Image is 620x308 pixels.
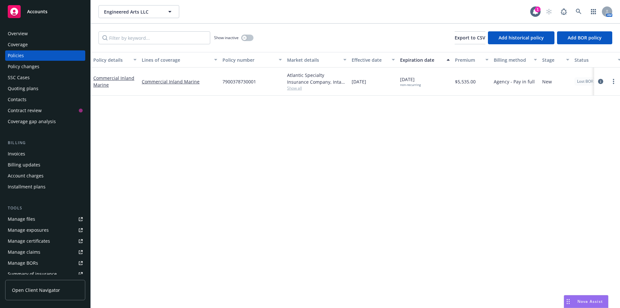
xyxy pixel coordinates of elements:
[610,78,617,85] a: more
[577,79,593,84] span: Lost BOR
[5,61,85,72] a: Policy changes
[287,72,346,85] div: Atlantic Specialty Insurance Company, Intact Insurance
[27,9,47,14] span: Accounts
[5,258,85,268] a: Manage BORs
[8,247,40,257] div: Manage claims
[8,182,46,192] div: Installment plans
[542,5,555,18] a: Start snowing
[5,225,85,235] a: Manage exposures
[8,28,28,39] div: Overview
[535,6,541,12] div: 1
[540,52,572,68] button: Stage
[8,94,26,105] div: Contacts
[5,214,85,224] a: Manage files
[93,57,129,63] div: Policy details
[5,94,85,105] a: Contacts
[8,72,30,83] div: SSC Cases
[8,105,42,116] div: Contract review
[8,50,24,61] div: Policies
[5,160,85,170] a: Billing updates
[352,78,366,85] span: [DATE]
[8,236,50,246] div: Manage certificates
[214,35,239,40] span: Show inactive
[352,57,388,63] div: Effective date
[494,57,530,63] div: Billing method
[5,105,85,116] a: Contract review
[139,52,220,68] button: Lines of coverage
[5,269,85,279] a: Summary of insurance
[8,116,56,127] div: Coverage gap analysis
[5,247,85,257] a: Manage claims
[5,140,85,146] div: Billing
[5,171,85,181] a: Account charges
[455,78,476,85] span: $5,535.00
[5,28,85,39] a: Overview
[455,35,485,41] span: Export to CSV
[577,299,603,304] span: Nova Assist
[349,52,398,68] button: Effective date
[5,50,85,61] a: Policies
[104,8,160,15] span: Engineered Arts LLC
[142,57,210,63] div: Lines of coverage
[5,39,85,50] a: Coverage
[8,171,44,181] div: Account charges
[400,57,443,63] div: Expiration date
[400,76,421,87] span: [DATE]
[142,78,217,85] a: Commercial Inland Marine
[5,83,85,94] a: Quoting plans
[452,52,491,68] button: Premium
[287,85,346,91] span: Show all
[5,116,85,127] a: Coverage gap analysis
[91,52,139,68] button: Policy details
[222,57,275,63] div: Policy number
[5,182,85,192] a: Installment plans
[400,83,421,87] div: non-recurring
[93,75,134,88] a: Commercial Inland Marine
[587,5,600,18] a: Switch app
[8,39,28,50] div: Coverage
[222,78,256,85] span: 7900378730001
[284,52,349,68] button: Market details
[488,31,554,44] button: Add historical policy
[568,35,602,41] span: Add BOR policy
[220,52,284,68] button: Policy number
[287,57,339,63] div: Market details
[8,214,35,224] div: Manage files
[8,160,40,170] div: Billing updates
[8,258,38,268] div: Manage BORs
[8,225,49,235] div: Manage exposures
[542,78,552,85] span: New
[8,269,57,279] div: Summary of insurance
[574,57,614,63] div: Status
[8,149,25,159] div: Invoices
[597,78,604,85] a: circleInformation
[557,5,570,18] a: Report a Bug
[398,52,452,68] button: Expiration date
[572,5,585,18] a: Search
[564,295,608,308] button: Nova Assist
[5,72,85,83] a: SSC Cases
[542,57,562,63] div: Stage
[557,31,612,44] button: Add BOR policy
[494,78,535,85] span: Agency - Pay in full
[12,287,60,293] span: Open Client Navigator
[491,52,540,68] button: Billing method
[5,149,85,159] a: Invoices
[499,35,544,41] span: Add historical policy
[5,236,85,246] a: Manage certificates
[98,31,210,44] input: Filter by keyword...
[5,3,85,21] a: Accounts
[98,5,179,18] button: Engineered Arts LLC
[455,57,481,63] div: Premium
[5,205,85,211] div: Tools
[8,83,38,94] div: Quoting plans
[8,61,39,72] div: Policy changes
[564,295,572,308] div: Drag to move
[455,31,485,44] button: Export to CSV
